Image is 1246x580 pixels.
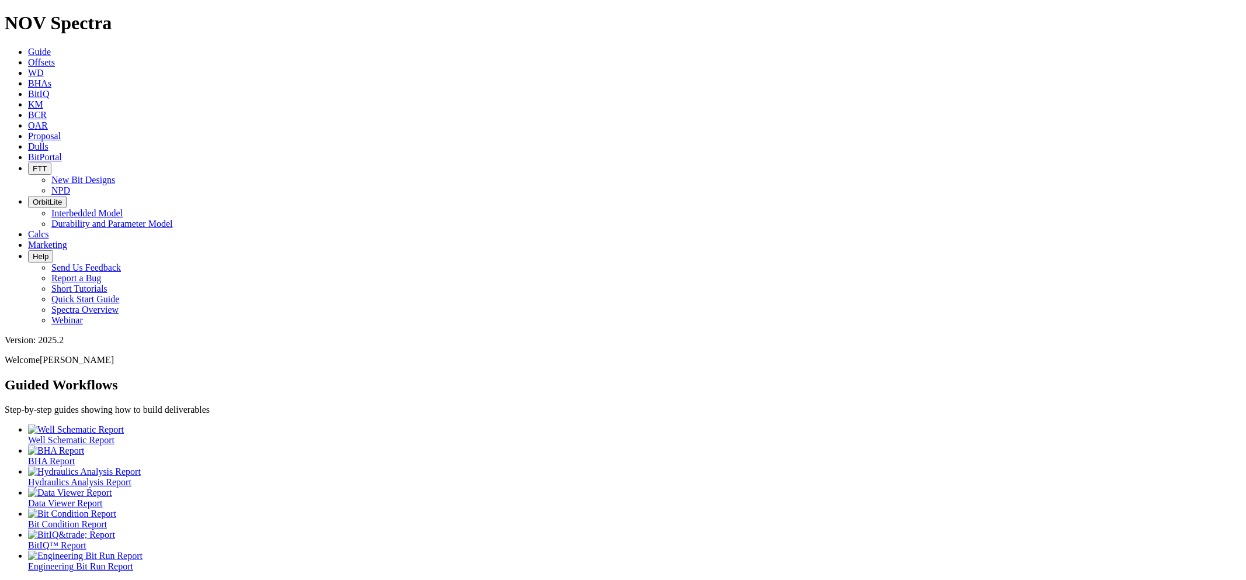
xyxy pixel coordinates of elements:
span: [PERSON_NAME] [40,355,114,365]
a: Calcs [28,229,49,239]
a: Proposal [28,131,61,141]
a: BitIQ [28,89,49,99]
a: Short Tutorials [51,284,107,294]
a: NPD [51,185,70,195]
span: BHA Report [28,456,75,466]
a: New Bit Designs [51,175,115,185]
a: Marketing [28,240,67,250]
a: Data Viewer Report Data Viewer Report [28,488,1241,508]
a: Guide [28,47,51,57]
img: Hydraulics Analysis Report [28,467,141,477]
img: Well Schematic Report [28,424,124,435]
a: Bit Condition Report Bit Condition Report [28,509,1241,529]
span: Help [33,252,48,261]
a: Report a Bug [51,273,101,283]
img: BHA Report [28,446,84,456]
span: BitIQ™ Report [28,540,86,550]
span: Bit Condition Report [28,519,107,529]
a: Spectra Overview [51,305,119,315]
span: Data Viewer Report [28,498,103,508]
p: Welcome [5,355,1241,365]
span: FTT [33,164,47,173]
a: BHAs [28,78,51,88]
span: Engineering Bit Run Report [28,561,133,571]
h2: Guided Workflows [5,377,1241,393]
img: Data Viewer Report [28,488,112,498]
span: Well Schematic Report [28,435,114,445]
div: Version: 2025.2 [5,335,1241,346]
img: BitIQ&trade; Report [28,530,115,540]
h1: NOV Spectra [5,12,1241,34]
a: Dulls [28,141,48,151]
p: Step-by-step guides showing how to build deliverables [5,405,1241,415]
a: Offsets [28,57,55,67]
a: Interbedded Model [51,208,123,218]
a: BCR [28,110,47,120]
a: Webinar [51,315,83,325]
a: Hydraulics Analysis Report Hydraulics Analysis Report [28,467,1241,487]
a: WD [28,68,44,78]
button: FTT [28,163,51,175]
a: BHA Report BHA Report [28,446,1241,466]
img: Bit Condition Report [28,509,116,519]
a: Engineering Bit Run Report Engineering Bit Run Report [28,551,1241,571]
a: Durability and Parameter Model [51,219,173,229]
img: Engineering Bit Run Report [28,551,143,561]
button: Help [28,250,53,263]
a: OAR [28,120,48,130]
a: Quick Start Guide [51,294,119,304]
a: Send Us Feedback [51,263,121,272]
a: Well Schematic Report Well Schematic Report [28,424,1241,445]
span: OrbitLite [33,198,62,206]
a: KM [28,99,43,109]
button: OrbitLite [28,196,67,208]
span: Hydraulics Analysis Report [28,477,131,487]
a: BitIQ&trade; Report BitIQ™ Report [28,530,1241,550]
a: BitPortal [28,152,62,162]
